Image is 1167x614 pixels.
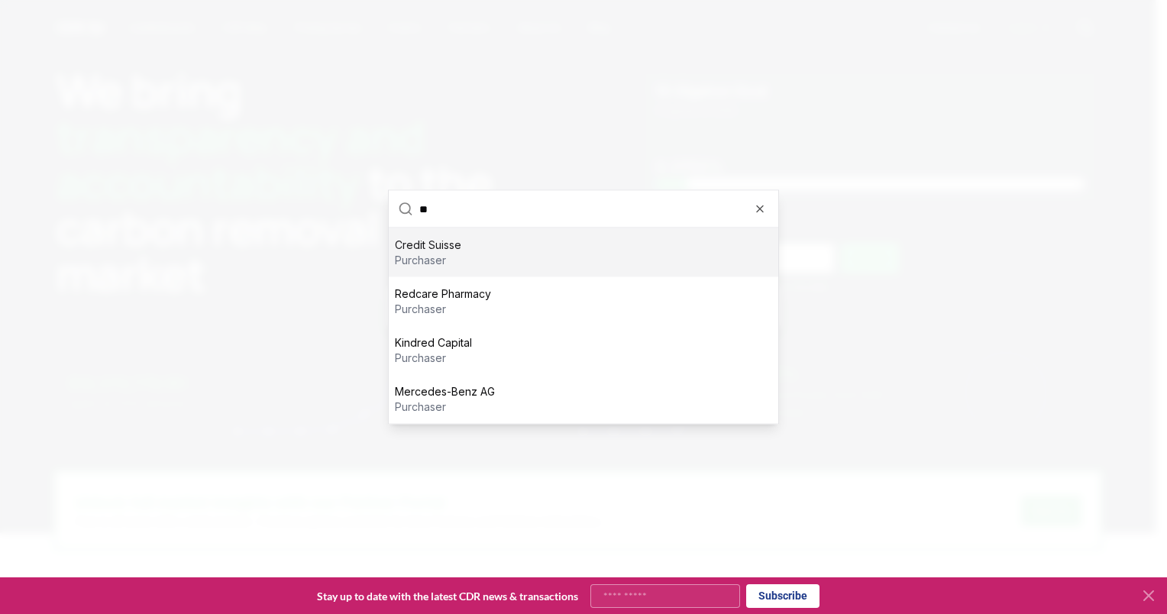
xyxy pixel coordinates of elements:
p: Mercedes-Benz AG [395,384,495,399]
p: Redcare Pharmacy [395,286,491,302]
p: purchaser [395,302,491,317]
p: purchaser [395,351,472,366]
p: Credit Suisse [395,238,461,253]
p: Kindred Capital [395,335,472,351]
p: purchaser [395,399,495,415]
p: purchaser [395,253,461,268]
